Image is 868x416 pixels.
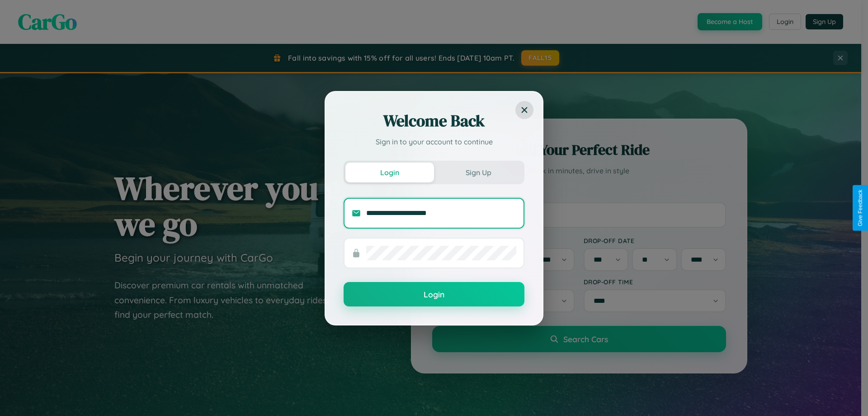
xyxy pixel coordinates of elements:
[344,110,524,132] h2: Welcome Back
[434,163,523,182] button: Sign Up
[857,190,863,226] div: Give Feedback
[345,163,434,182] button: Login
[344,136,524,147] p: Sign in to your account to continue
[344,282,524,306] button: Login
